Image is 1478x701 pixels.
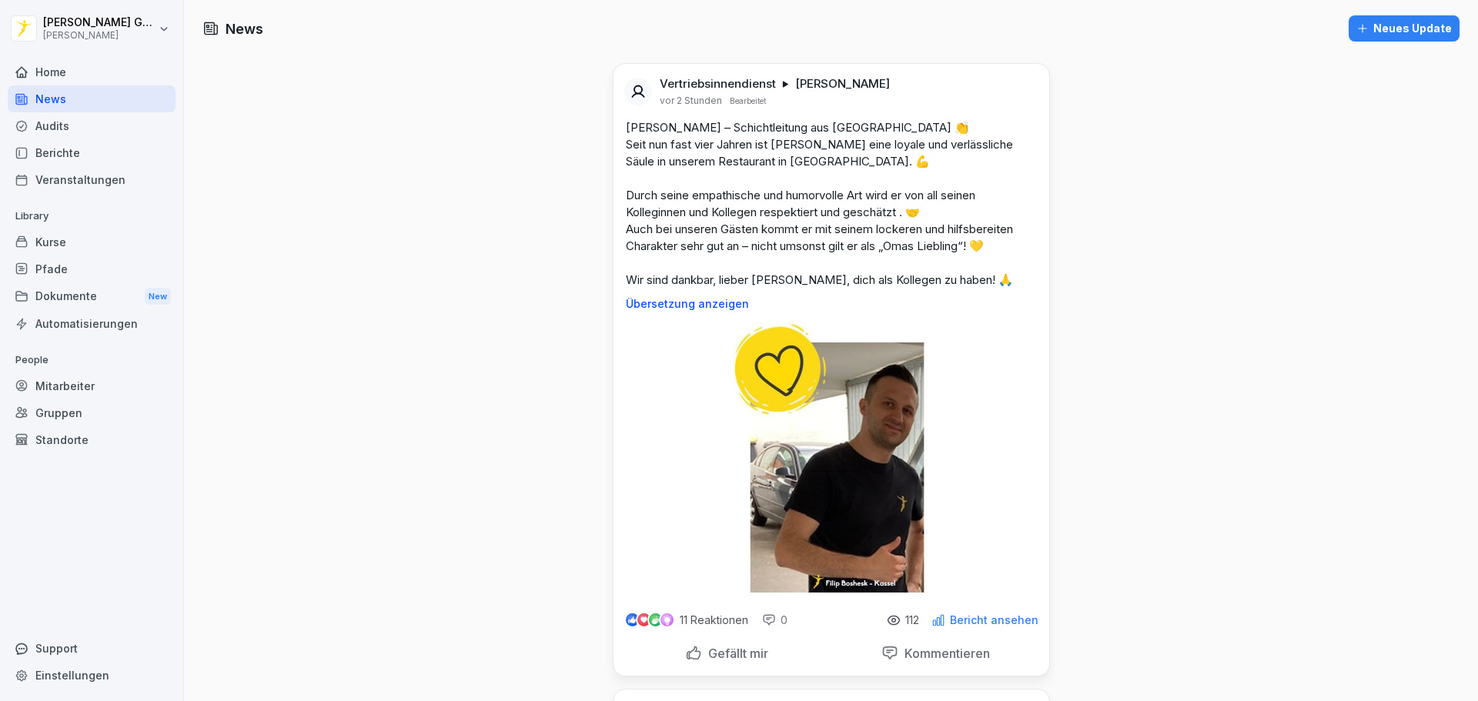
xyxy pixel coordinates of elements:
p: [PERSON_NAME] Greller [43,16,155,29]
img: p0tujm4er1c09ryc67a1lb9p.png [733,322,928,596]
a: Pfade [8,255,176,282]
p: [PERSON_NAME] – Schichtleitung aus [GEOGRAPHIC_DATA] 👏 Seit nun fast vier Jahren ist [PERSON_NAME... [626,119,1037,289]
p: People [8,348,176,372]
button: Neues Update [1349,15,1460,42]
p: Library [8,204,176,229]
p: Bericht ansehen [950,614,1038,626]
img: celebrate [649,613,662,626]
p: Gefällt mir [702,646,768,661]
p: [PERSON_NAME] [795,76,890,92]
a: Audits [8,112,176,139]
a: Veranstaltungen [8,166,176,193]
p: Übersetzung anzeigen [626,298,1037,310]
div: 0 [762,613,787,628]
a: Automatisierungen [8,310,176,337]
a: Berichte [8,139,176,166]
p: 112 [905,614,919,626]
h1: News [226,18,263,39]
img: love [638,614,650,626]
img: inspiring [660,613,674,627]
div: Support [8,635,176,662]
div: Dokumente [8,282,176,311]
p: 11 Reaktionen [680,614,748,626]
p: Vertriebsinnendienst [660,76,776,92]
p: Kommentieren [898,646,990,661]
a: Home [8,58,176,85]
p: Bearbeitet [730,95,766,107]
div: New [145,288,171,305]
a: Mitarbeiter [8,372,176,399]
p: vor 2 Stunden [660,95,722,107]
a: Gruppen [8,399,176,426]
a: Kurse [8,229,176,255]
a: Einstellungen [8,662,176,689]
a: Standorte [8,426,176,453]
a: News [8,85,176,112]
a: DokumenteNew [8,282,176,311]
img: like [626,614,638,626]
div: Neues Update [1356,20,1452,37]
p: [PERSON_NAME] [43,30,155,41]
